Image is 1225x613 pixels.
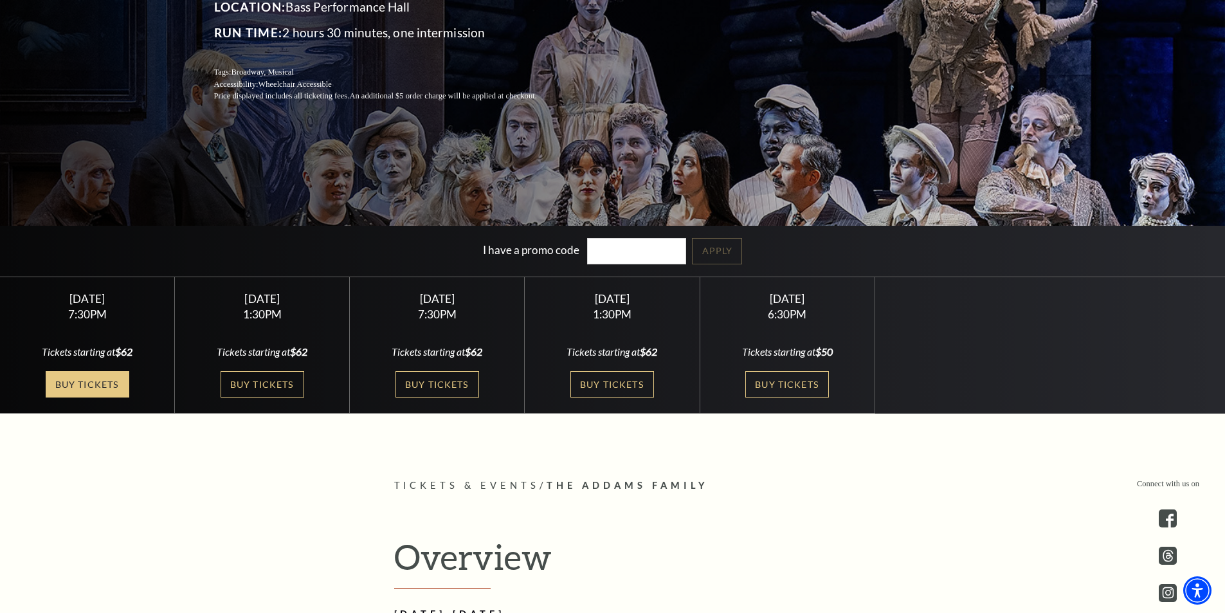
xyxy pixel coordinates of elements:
[214,25,283,40] span: Run Time:
[540,292,684,306] div: [DATE]
[221,371,304,398] a: Buy Tickets
[1159,547,1177,565] a: threads.com - open in a new tab
[231,68,293,77] span: Broadway, Musical
[290,345,307,358] span: $62
[258,80,331,89] span: Wheelchair Accessible
[394,478,831,494] p: /
[46,371,129,398] a: Buy Tickets
[640,345,657,358] span: $62
[15,292,159,306] div: [DATE]
[540,309,684,320] div: 1:30PM
[365,292,509,306] div: [DATE]
[715,292,859,306] div: [DATE]
[394,480,540,491] span: Tickets & Events
[214,78,568,91] p: Accessibility:
[745,371,829,398] a: Buy Tickets
[115,345,132,358] span: $62
[483,242,579,256] label: I have a promo code
[815,345,833,358] span: $50
[214,66,568,78] p: Tags:
[715,309,859,320] div: 6:30PM
[365,309,509,320] div: 7:30PM
[1159,584,1177,602] a: instagram - open in a new tab
[394,536,831,589] h2: Overview
[1137,478,1199,490] p: Connect with us on
[547,480,709,491] span: The Addams Family
[190,292,334,306] div: [DATE]
[395,371,479,398] a: Buy Tickets
[570,371,654,398] a: Buy Tickets
[15,345,159,359] div: Tickets starting at
[1183,576,1211,605] div: Accessibility Menu
[190,345,334,359] div: Tickets starting at
[1159,509,1177,527] a: facebook - open in a new tab
[349,91,536,100] span: An additional $5 order charge will be applied at checkout.
[465,345,482,358] span: $62
[190,309,334,320] div: 1:30PM
[214,23,568,43] p: 2 hours 30 minutes, one intermission
[365,345,509,359] div: Tickets starting at
[715,345,859,359] div: Tickets starting at
[214,90,568,102] p: Price displayed includes all ticketing fees.
[540,345,684,359] div: Tickets starting at
[15,309,159,320] div: 7:30PM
